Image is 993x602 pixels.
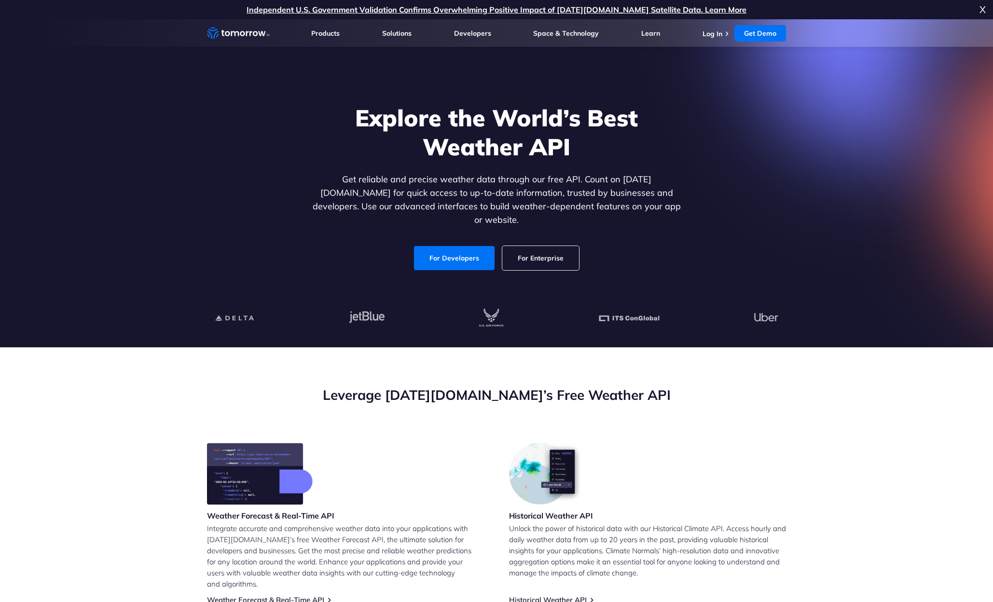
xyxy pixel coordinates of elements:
a: Developers [454,29,491,38]
a: Get Demo [734,25,786,41]
a: For Developers [414,246,495,270]
h3: Weather Forecast & Real-Time API [207,510,334,521]
a: Solutions [382,29,412,38]
p: Unlock the power of historical data with our Historical Climate API. Access hourly and daily weat... [509,523,786,578]
p: Integrate accurate and comprehensive weather data into your applications with [DATE][DOMAIN_NAME]... [207,523,484,589]
p: Get reliable and precise weather data through our free API. Count on [DATE][DOMAIN_NAME] for quic... [310,173,683,227]
a: Log In [703,29,722,38]
a: Space & Technology [533,29,599,38]
a: Products [311,29,340,38]
h2: Leverage [DATE][DOMAIN_NAME]’s Free Weather API [207,386,786,404]
a: Home link [207,26,270,41]
h1: Explore the World’s Best Weather API [310,103,683,161]
h3: Historical Weather API [509,510,593,521]
a: Independent U.S. Government Validation Confirms Overwhelming Positive Impact of [DATE][DOMAIN_NAM... [247,5,746,14]
a: Learn [641,29,660,38]
a: For Enterprise [502,246,579,270]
